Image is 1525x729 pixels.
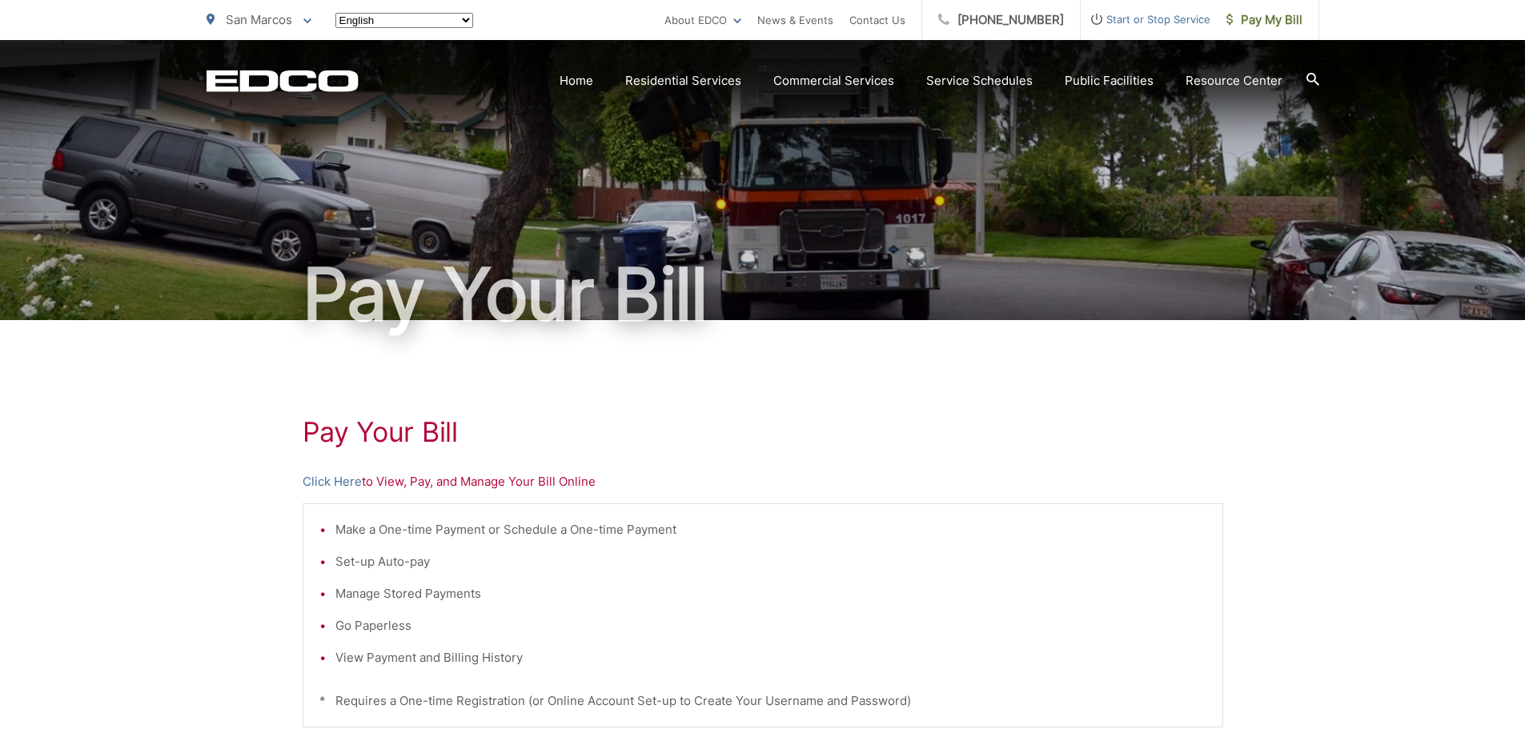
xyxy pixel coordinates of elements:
[319,691,1206,711] p: * Requires a One-time Registration (or Online Account Set-up to Create Your Username and Password)
[303,416,1223,448] h1: Pay Your Bill
[625,71,741,90] a: Residential Services
[335,13,473,28] select: Select a language
[1186,71,1282,90] a: Resource Center
[1065,71,1154,90] a: Public Facilities
[773,71,894,90] a: Commercial Services
[1226,10,1302,30] span: Pay My Bill
[303,472,362,491] a: Click Here
[335,520,1206,539] li: Make a One-time Payment or Schedule a One-time Payment
[757,10,833,30] a: News & Events
[303,472,1223,491] p: to View, Pay, and Manage Your Bill Online
[335,616,1206,635] li: Go Paperless
[664,10,741,30] a: About EDCO
[335,552,1206,571] li: Set-up Auto-pay
[207,254,1319,334] h1: Pay Your Bill
[926,71,1033,90] a: Service Schedules
[335,584,1206,603] li: Manage Stored Payments
[207,70,359,92] a: EDCD logo. Return to the homepage.
[849,10,905,30] a: Contact Us
[226,12,292,27] span: San Marcos
[560,71,593,90] a: Home
[335,648,1206,667] li: View Payment and Billing History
